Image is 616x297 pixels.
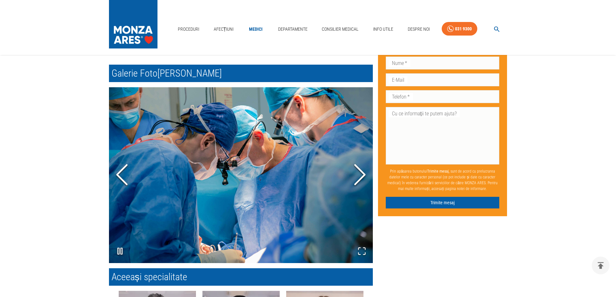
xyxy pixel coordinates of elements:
[386,196,500,208] button: Trimite mesaj
[109,139,135,211] button: Previous Slide
[455,25,472,33] div: 031 9300
[386,165,500,194] p: Prin apăsarea butonului , sunt de acord cu prelucrarea datelor mele cu caracter personal (ce pot ...
[276,23,310,36] a: Departamente
[109,268,373,286] h2: Aceeași specialitate
[371,23,396,36] a: Info Utile
[109,87,373,263] div: Go to Slide 2
[442,22,477,36] a: 031 9300
[109,240,131,263] button: Play or Pause Slideshow
[592,257,610,274] button: delete
[109,65,373,82] h2: Galerie Foto [PERSON_NAME]
[211,23,236,36] a: Afecțiuni
[351,240,373,263] button: Open Fullscreen
[347,139,373,211] button: Next Slide
[427,169,449,173] b: Trimite mesaj
[175,23,202,36] a: Proceduri
[109,87,373,263] img: ZovCWB5LeNNTw5aN_echipadechirurgicardiaci.jpg
[319,23,361,36] a: Consilier Medical
[405,23,432,36] a: Despre Noi
[245,23,266,36] a: Medici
